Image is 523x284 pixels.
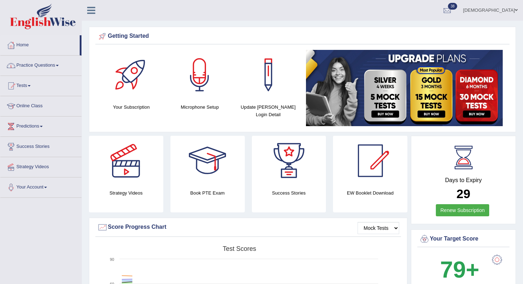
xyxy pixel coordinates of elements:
[456,187,470,201] b: 29
[0,76,81,94] a: Tests
[0,56,81,73] a: Practice Questions
[97,31,508,42] div: Getting Started
[97,222,399,233] div: Score Progress Chart
[0,35,80,53] a: Home
[0,157,81,175] a: Strategy Videos
[89,189,163,197] h4: Strategy Videos
[419,177,508,184] h4: Days to Expiry
[448,3,457,10] span: 38
[223,245,256,252] tspan: Test scores
[252,189,326,197] h4: Success Stories
[169,103,230,111] h4: Microphone Setup
[110,257,114,262] text: 90
[0,96,81,114] a: Online Class
[306,50,503,126] img: small5.jpg
[419,234,508,244] div: Your Target Score
[0,137,81,155] a: Success Stories
[333,189,407,197] h4: EW Booklet Download
[436,204,490,216] a: Renew Subscription
[170,189,245,197] h4: Book PTE Exam
[440,257,479,283] b: 79+
[0,117,81,134] a: Predictions
[0,177,81,195] a: Your Account
[101,103,162,111] h4: Your Subscription
[238,103,299,118] h4: Update [PERSON_NAME] Login Detail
